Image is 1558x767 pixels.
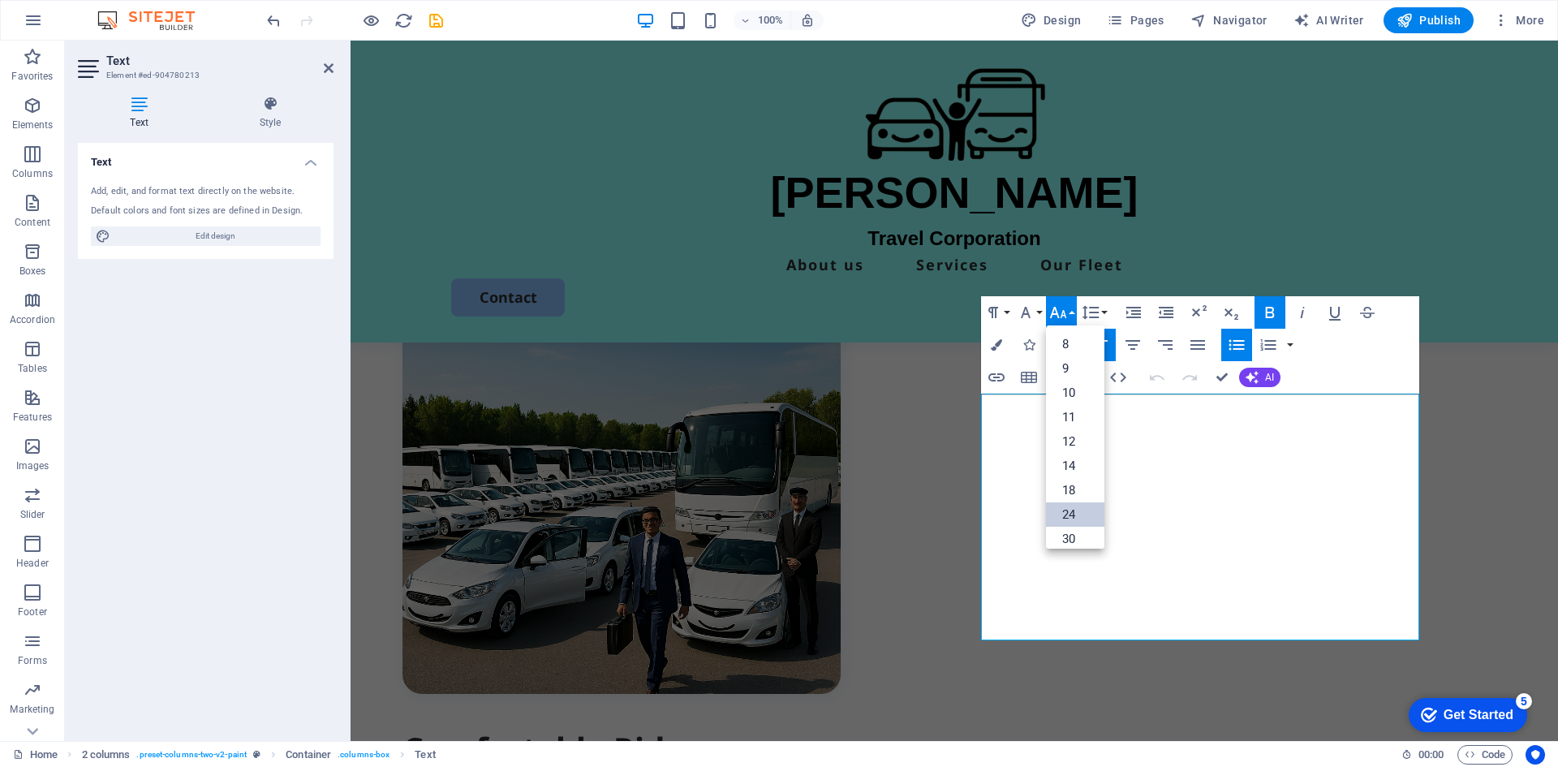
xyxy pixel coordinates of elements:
[1117,329,1148,361] button: Align Center
[981,329,1012,361] button: Colors
[207,96,334,130] h4: Style
[1253,329,1284,361] button: Ordered List
[11,70,53,83] p: Favorites
[1014,7,1088,33] div: Design (Ctrl+Alt+Y)
[1465,745,1505,765] span: Code
[1287,7,1371,33] button: AI Writer
[1352,296,1383,329] button: Strikethrough
[394,11,413,30] button: reload
[1239,368,1280,387] button: AI
[1118,296,1149,329] button: Increase Indent
[265,11,283,30] i: Undo: Change text (Ctrl+Z)
[1046,381,1104,405] a: 10
[1418,745,1444,765] span: 00 00
[1430,748,1432,761] span: :
[106,68,301,83] h3: Element #ed-904780213
[981,296,1012,329] button: Paragraph Format
[1078,296,1109,329] button: Line Height
[338,745,389,765] span: . columns-box
[1384,7,1474,33] button: Publish
[1046,429,1104,454] a: 12
[415,745,435,765] span: Click to select. Double-click to edit
[13,745,58,765] a: Click to cancel selection. Double-click to open Pages
[16,557,49,570] p: Header
[16,459,49,472] p: Images
[1046,454,1104,478] a: 14
[1046,296,1077,329] button: Font Size
[18,654,47,667] p: Forms
[1142,361,1173,394] button: Undo (Ctrl+Z)
[1046,502,1104,527] a: 24
[1457,745,1513,765] button: Code
[1174,361,1205,394] button: Redo (Ctrl+Shift+Z)
[13,8,131,42] div: Get Started 5 items remaining, 0% complete
[48,18,118,32] div: Get Started
[78,96,207,130] h4: Text
[1493,12,1544,28] span: More
[1319,296,1350,329] button: Underline (Ctrl+U)
[1190,12,1267,28] span: Navigator
[1103,361,1134,394] button: HTML
[10,703,54,716] p: Marketing
[361,11,381,30] button: Click here to leave preview mode and continue editing
[734,11,791,30] button: 100%
[82,745,131,765] span: Click to select. Double-click to edit
[264,11,283,30] button: undo
[106,54,334,68] h2: Text
[1184,7,1274,33] button: Navigator
[12,118,54,131] p: Elements
[1255,296,1285,329] button: Bold (Ctrl+B)
[1100,7,1170,33] button: Pages
[1014,7,1088,33] button: Design
[1151,296,1181,329] button: Decrease Indent
[115,226,316,246] span: Edit design
[1021,12,1082,28] span: Design
[1397,12,1461,28] span: Publish
[19,265,46,278] p: Boxes
[394,11,413,30] i: Reload page
[1014,296,1044,329] button: Font Family
[427,11,445,30] i: Save (Ctrl+S)
[1014,361,1044,394] button: Insert Table
[1046,478,1104,502] a: 18
[1284,329,1297,361] button: Ordered List
[13,411,52,424] p: Features
[18,605,47,618] p: Footer
[1287,296,1318,329] button: Italic (Ctrl+I)
[1182,329,1213,361] button: Align Justify
[1526,745,1545,765] button: Usercentrics
[1046,527,1104,551] a: 30
[1401,745,1444,765] h6: Session time
[426,11,445,30] button: save
[758,11,784,30] h6: 100%
[1293,12,1364,28] span: AI Writer
[120,3,136,19] div: 5
[1107,12,1164,28] span: Pages
[1046,325,1104,549] div: Font Size
[78,143,334,172] h4: Text
[93,11,215,30] img: Editor Logo
[20,508,45,521] p: Slider
[981,361,1012,394] button: Insert Link
[12,167,53,180] p: Columns
[1150,329,1181,361] button: Align Right
[91,226,321,246] button: Edit design
[800,13,815,28] i: On resize automatically adjust zoom level to fit chosen device.
[286,745,331,765] span: Click to select. Double-click to edit
[1487,7,1551,33] button: More
[1221,329,1252,361] button: Unordered List
[253,750,260,759] i: This element is a customizable preset
[18,362,47,375] p: Tables
[1014,329,1044,361] button: Icons
[136,745,247,765] span: . preset-columns-two-v2-paint
[1207,361,1237,394] button: Confirm (Ctrl+⏎)
[82,745,436,765] nav: breadcrumb
[10,313,55,326] p: Accordion
[1265,373,1274,382] span: AI
[1046,405,1104,429] a: 11
[1216,296,1246,329] button: Subscript
[91,205,321,218] div: Default colors and font sizes are defined in Design.
[1183,296,1214,329] button: Superscript
[1046,332,1104,356] a: 8
[1046,356,1104,381] a: 9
